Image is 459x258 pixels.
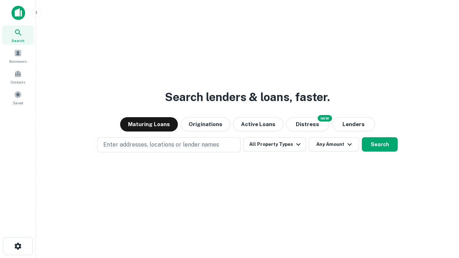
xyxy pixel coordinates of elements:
[11,38,24,43] span: Search
[243,137,306,152] button: All Property Types
[97,137,241,152] button: Enter addresses, locations or lender names
[165,89,330,106] h3: Search lenders & loans, faster.
[309,137,359,152] button: Any Amount
[318,115,332,121] div: NEW
[103,140,219,149] p: Enter addresses, locations or lender names
[120,117,178,132] button: Maturing Loans
[2,46,34,66] a: Borrowers
[11,79,25,85] span: Contacts
[181,117,230,132] button: Originations
[2,25,34,45] a: Search
[362,137,398,152] button: Search
[2,67,34,86] a: Contacts
[286,117,329,132] button: Search distressed loans with lien and other non-mortgage details.
[332,117,375,132] button: Lenders
[2,88,34,107] a: Saved
[13,100,23,106] span: Saved
[233,117,283,132] button: Active Loans
[11,6,25,20] img: capitalize-icon.png
[423,201,459,235] iframe: Chat Widget
[9,58,27,64] span: Borrowers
